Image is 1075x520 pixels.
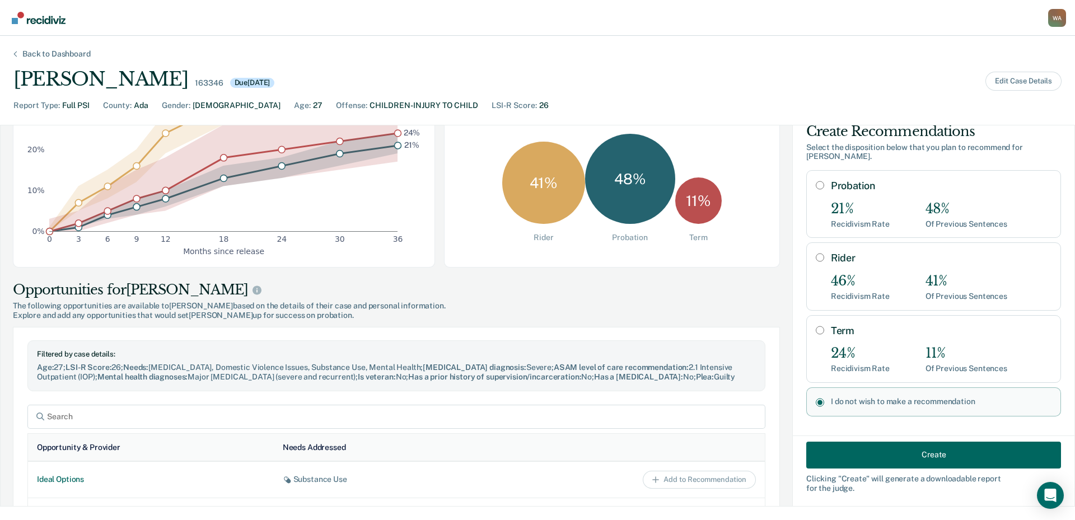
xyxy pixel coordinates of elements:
label: Term [831,325,1051,337]
span: Has a [MEDICAL_DATA] : [594,372,683,381]
span: Needs : [123,363,148,372]
div: 48 % [585,134,675,224]
div: W A [1048,9,1066,27]
div: 163346 [195,78,223,88]
text: 9 [134,235,139,243]
g: area [49,22,398,231]
div: Recidivism Rate [831,292,890,301]
div: 26 [539,100,549,111]
text: 20% [27,144,45,153]
text: 0 [47,235,52,243]
div: 27 ; 26 ; [MEDICAL_DATA], Domestic Violence Issues, Substance Use, Mental Health ; Severe ; 2.1 I... [37,363,756,382]
div: Needs Addressed [283,443,346,452]
text: 3 [76,235,81,243]
div: Of Previous Sentences [926,292,1007,301]
button: Edit Case Details [985,72,1062,91]
div: Back to Dashboard [9,49,104,59]
div: 21% [831,201,890,217]
g: text [403,38,420,149]
div: 11 % [675,177,722,224]
text: 0% [32,227,45,236]
div: Report Type : [13,100,60,111]
input: Search [27,405,765,429]
span: Mental health diagnoses : [97,372,188,381]
text: 36 [393,235,403,243]
div: Recidivism Rate [831,219,890,229]
button: Create [806,441,1061,468]
div: Of Previous Sentences [926,219,1007,229]
div: 11% [926,345,1007,362]
span: ASAM level of care recommendation : [554,363,689,372]
div: Full PSI [62,100,90,111]
div: Clicking " Create " will generate a downloadable report for the judge. [806,474,1061,493]
div: Term [689,233,707,242]
div: Open Intercom Messenger [1037,482,1064,509]
div: 46% [831,273,890,289]
span: LSI-R Score : [66,363,111,372]
span: The following opportunities are available to [PERSON_NAME] based on the details of their case and... [13,301,780,311]
div: 27 [313,100,322,111]
button: Add to Recommendation [643,471,756,489]
text: 18 [219,235,229,243]
text: Months since release [183,246,264,255]
div: CHILDREN-INJURY TO CHILD [370,100,478,111]
div: [DEMOGRAPHIC_DATA] [193,100,281,111]
label: Probation [831,180,1051,192]
div: Recidivism Rate [831,364,890,373]
text: 30 [335,235,345,243]
div: Ideal Options [37,475,265,484]
text: 6 [105,235,110,243]
text: 10% [27,185,45,194]
g: y-axis tick label [27,22,45,236]
span: Explore and add any opportunities that would set [PERSON_NAME] up for success on probation. [13,311,780,320]
div: Opportunity & Provider [37,443,120,452]
span: Is veteran : [358,372,395,381]
div: Opportunities for [PERSON_NAME] [13,281,780,299]
text: 12 [161,235,171,243]
span: Age : [37,363,54,372]
div: 41 % [502,142,585,224]
div: LSI-R Score : [492,100,537,111]
button: Profile dropdown button [1048,9,1066,27]
div: Due [DATE] [230,78,275,88]
img: Recidiviz [12,12,66,24]
text: 24% [404,128,420,137]
text: 24 [277,235,287,243]
div: Ada [134,100,148,111]
label: Rider [831,252,1051,264]
div: Of Previous Sentences [926,364,1007,373]
div: 48% [926,201,1007,217]
div: 24% [831,345,890,362]
label: I do not wish to make a recommendation [831,397,1051,406]
div: Select the disposition below that you plan to recommend for [PERSON_NAME] . [806,143,1061,162]
span: Has a prior history of supervision/incarceration : [408,372,581,381]
g: x-axis label [183,246,264,255]
g: x-axis tick label [47,235,403,243]
text: 21% [404,140,419,149]
div: Create Recommendations [806,123,1061,140]
div: Age : [294,100,311,111]
span: [MEDICAL_DATA] diagnosis : [423,363,526,372]
div: [PERSON_NAME] [13,68,188,91]
div: Rider [534,233,553,242]
span: Plea : [696,372,714,381]
div: Gender : [162,100,190,111]
div: Probation [612,233,648,242]
div: 41% [926,273,1007,289]
div: County : [103,100,132,111]
div: Offense : [336,100,367,111]
div: Filtered by case details: [37,350,756,359]
div: Substance Use [283,475,511,484]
